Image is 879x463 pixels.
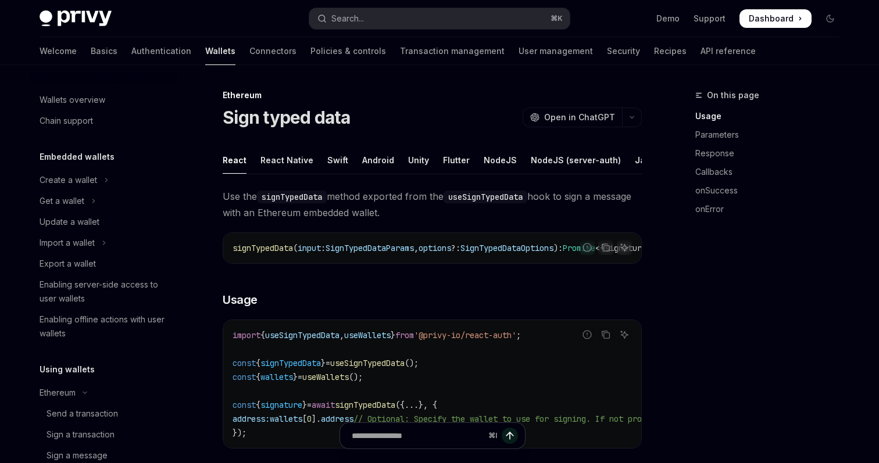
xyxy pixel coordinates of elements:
span: SignTypedDataParams [326,243,414,253]
span: < [595,243,600,253]
button: Toggle dark mode [821,9,839,28]
span: wallets [270,414,302,424]
div: Sign a transaction [47,428,115,442]
span: Promise [563,243,595,253]
div: React Native [260,146,313,174]
span: , [340,330,344,340]
a: API reference [701,37,756,65]
div: Chain support [40,114,93,128]
div: Get a wallet [40,194,84,208]
a: Recipes [654,37,687,65]
span: Open in ChatGPT [544,112,615,123]
a: Sign a transaction [30,424,179,445]
a: Security [607,37,640,65]
a: Update a wallet [30,211,179,232]
span: useWallets [344,330,391,340]
span: const [233,372,256,382]
span: { [256,358,260,368]
div: Ethereum [40,386,76,400]
h1: Sign typed data [223,107,350,128]
div: Search... [331,12,364,26]
a: Dashboard [739,9,812,28]
a: Callbacks [695,163,849,181]
span: from [395,330,414,340]
span: ({ [395,400,405,410]
span: import [233,330,260,340]
a: Support [694,13,726,24]
button: Copy the contents from the code block [598,240,613,255]
a: Parameters [695,125,849,144]
a: Demo [656,13,680,24]
button: Toggle Ethereum section [30,382,179,403]
span: (); [405,358,419,368]
button: Toggle Create a wallet section [30,170,179,191]
span: , [414,243,419,253]
span: ?: [451,243,460,253]
input: Ask a question... [352,423,484,448]
a: Basics [91,37,117,65]
div: Send a transaction [47,407,118,421]
a: Enabling server-side access to user wallets [30,274,179,309]
span: await [312,400,335,410]
span: ): [553,243,563,253]
a: onSuccess [695,181,849,200]
span: wallets [260,372,293,382]
span: { [256,372,260,382]
span: } [302,400,307,410]
span: ; [516,330,521,340]
span: { [260,330,265,340]
span: 0 [307,414,312,424]
a: Transaction management [400,37,505,65]
div: Wallets overview [40,93,105,107]
span: useSignTypedData [265,330,340,340]
code: useSignTypedData [444,191,527,203]
div: Flutter [443,146,470,174]
div: Create a wallet [40,173,97,187]
h5: Embedded wallets [40,150,115,164]
a: Wallets overview [30,89,179,110]
button: Report incorrect code [580,327,595,342]
div: NodeJS [484,146,517,174]
span: // Optional: Specify the wallet to use for signing. If not provided, the first wallet will be used. [353,414,814,424]
span: signTypedData [233,243,293,253]
div: Java [635,146,655,174]
span: address [321,414,353,424]
span: ( [293,243,298,253]
span: ... [405,400,419,410]
a: Wallets [205,37,235,65]
span: const [233,400,256,410]
span: Usage [223,292,258,308]
span: On this page [707,88,759,102]
span: signature [260,400,302,410]
a: Connectors [249,37,296,65]
a: Authentication [131,37,191,65]
span: '@privy-io/react-auth' [414,330,516,340]
a: Export a wallet [30,253,179,274]
button: Send message [502,428,518,444]
span: useSignTypedData [330,358,405,368]
code: signTypedData [257,191,327,203]
span: Dashboard [749,13,794,24]
div: Ethereum [223,89,642,101]
div: Swift [327,146,348,174]
span: const [233,358,256,368]
button: Toggle Get a wallet section [30,191,179,211]
span: } [293,372,298,382]
img: dark logo [40,10,112,27]
div: React [223,146,246,174]
span: signTypedData [260,358,321,368]
a: Usage [695,107,849,125]
a: Welcome [40,37,77,65]
div: Android [362,146,394,174]
span: ]. [312,414,321,424]
span: : [321,243,326,253]
a: Chain support [30,110,179,131]
div: Enabling offline actions with user wallets [40,313,172,340]
span: = [298,372,302,382]
span: address: [233,414,270,424]
button: Open in ChatGPT [523,107,622,127]
span: } [391,330,395,340]
button: Report incorrect code [580,240,595,255]
button: Toggle Import a wallet section [30,232,179,253]
a: Policies & controls [310,37,386,65]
